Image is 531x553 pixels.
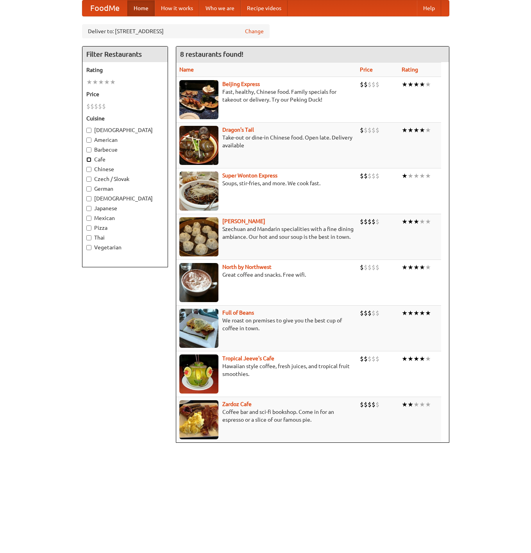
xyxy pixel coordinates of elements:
[155,0,199,16] a: How it works
[425,217,431,226] li: ★
[94,102,98,111] li: $
[408,263,413,272] li: ★
[402,217,408,226] li: ★
[360,80,364,89] li: $
[419,309,425,317] li: ★
[104,78,110,86] li: ★
[222,218,265,224] b: [PERSON_NAME]
[179,126,218,165] img: dragon.jpg
[375,126,379,134] li: $
[408,217,413,226] li: ★
[86,225,91,231] input: Pizza
[425,263,431,272] li: ★
[413,217,419,226] li: ★
[241,0,288,16] a: Recipe videos
[368,354,372,363] li: $
[222,310,254,316] a: Full of Beans
[86,206,91,211] input: Japanese
[425,126,431,134] li: ★
[90,102,94,111] li: $
[425,354,431,363] li: ★
[419,263,425,272] li: ★
[222,127,254,133] a: Dragon's Tail
[102,102,106,111] li: $
[419,400,425,409] li: ★
[86,146,164,154] label: Barbecue
[86,234,164,242] label: Thai
[419,80,425,89] li: ★
[425,80,431,89] li: ★
[372,217,375,226] li: $
[86,126,164,134] label: [DEMOGRAPHIC_DATA]
[222,355,274,362] a: Tropical Jeeve's Cafe
[413,80,419,89] li: ★
[82,24,270,38] div: Deliver to: [STREET_ADDRESS]
[86,195,164,202] label: [DEMOGRAPHIC_DATA]
[86,243,164,251] label: Vegetarian
[360,263,364,272] li: $
[364,309,368,317] li: $
[86,156,164,163] label: Cafe
[364,354,368,363] li: $
[179,408,354,424] p: Coffee bar and sci-fi bookshop. Come in for an espresso or a slice of our famous pie.
[82,0,127,16] a: FoodMe
[360,309,364,317] li: $
[372,400,375,409] li: $
[86,102,90,111] li: $
[179,80,218,119] img: beijing.jpg
[408,126,413,134] li: ★
[408,172,413,180] li: ★
[179,66,194,73] a: Name
[372,309,375,317] li: $
[86,138,91,143] input: American
[413,400,419,409] li: ★
[86,204,164,212] label: Japanese
[245,27,264,35] a: Change
[86,185,164,193] label: German
[402,263,408,272] li: ★
[402,354,408,363] li: ★
[222,401,252,407] b: Zardoz Cafe
[86,167,91,172] input: Chinese
[179,172,218,211] img: superwonton.jpg
[375,263,379,272] li: $
[86,235,91,240] input: Thai
[364,263,368,272] li: $
[419,217,425,226] li: ★
[372,354,375,363] li: $
[364,400,368,409] li: $
[413,126,419,134] li: ★
[368,309,372,317] li: $
[86,147,91,152] input: Barbecue
[110,78,116,86] li: ★
[402,400,408,409] li: ★
[86,136,164,144] label: American
[360,217,364,226] li: $
[372,263,375,272] li: $
[179,354,218,394] img: jeeves.jpg
[86,186,91,191] input: German
[408,400,413,409] li: ★
[86,177,91,182] input: Czech / Slovak
[372,126,375,134] li: $
[375,354,379,363] li: $
[419,172,425,180] li: ★
[360,172,364,180] li: $
[86,90,164,98] h5: Price
[402,126,408,134] li: ★
[86,157,91,162] input: Cafe
[413,309,419,317] li: ★
[417,0,441,16] a: Help
[360,66,373,73] a: Price
[222,81,260,87] a: Beijing Express
[419,354,425,363] li: ★
[375,400,379,409] li: $
[179,362,354,378] p: Hawaiian style coffee, fresh juices, and tropical fruit smoothies.
[86,78,92,86] li: ★
[408,309,413,317] li: ★
[360,126,364,134] li: $
[222,264,272,270] a: North by Northwest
